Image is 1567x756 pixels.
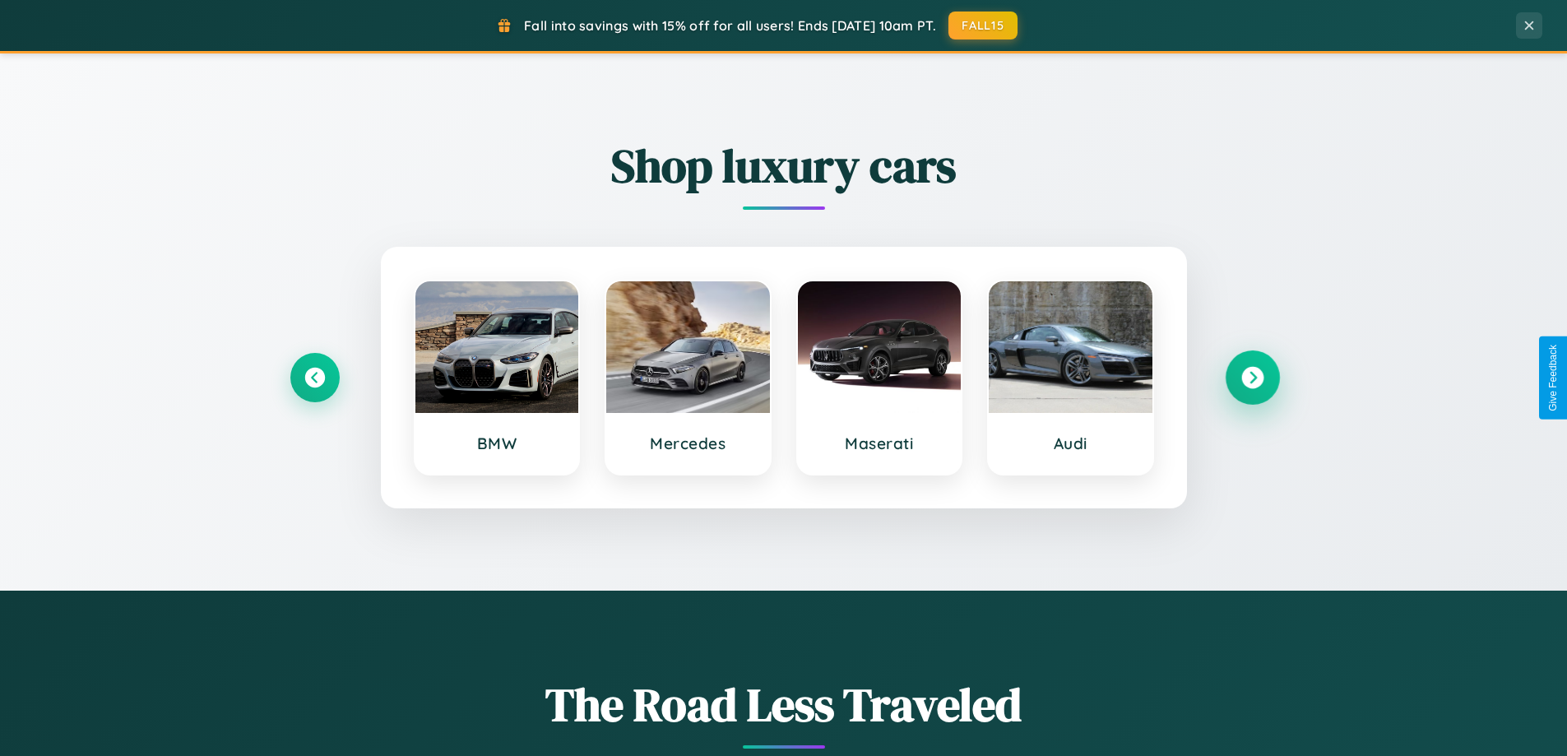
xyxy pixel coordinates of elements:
button: FALL15 [948,12,1018,39]
div: Give Feedback [1547,345,1559,411]
h1: The Road Less Traveled [290,673,1277,736]
h3: BMW [432,434,563,453]
span: Fall into savings with 15% off for all users! Ends [DATE] 10am PT. [524,17,936,34]
h3: Audi [1005,434,1136,453]
h3: Maserati [814,434,945,453]
h2: Shop luxury cars [290,134,1277,197]
h3: Mercedes [623,434,753,453]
